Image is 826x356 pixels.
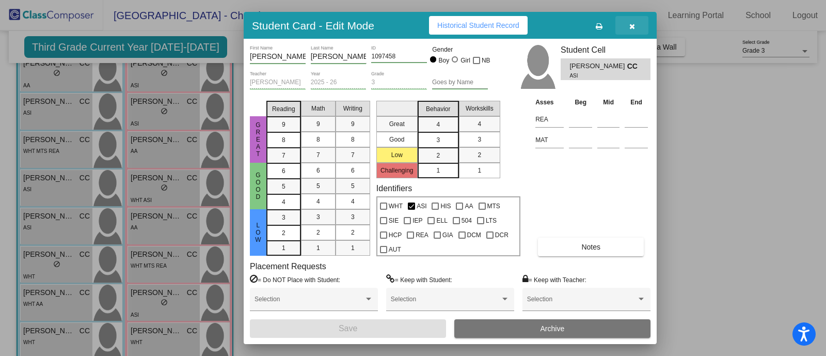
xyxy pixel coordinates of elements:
span: 4 [316,197,320,206]
span: 3 [282,213,285,222]
span: ASI [417,200,426,212]
span: AA [465,200,473,212]
th: End [622,97,650,108]
span: [PERSON_NAME] [569,61,627,72]
span: Archive [541,324,565,333]
span: 1 [478,166,481,175]
span: HCP [389,229,402,241]
span: 4 [436,120,440,129]
span: 6 [316,166,320,175]
h3: Student Card - Edit Mode [252,19,374,32]
span: SIE [389,214,399,227]
span: Notes [581,243,600,251]
span: 8 [316,135,320,144]
label: = Do NOT Place with Student: [250,274,340,285]
span: AUT [389,243,401,256]
span: Reading [272,104,295,114]
span: DCM [467,229,481,241]
div: Girl [460,56,470,65]
span: 9 [316,119,320,129]
label: = Keep with Student: [386,274,452,285]
span: Low [253,222,263,243]
span: Behavior [426,104,450,114]
span: IEP [412,214,422,227]
span: Writing [343,104,362,113]
span: ELL [436,214,447,227]
span: 6 [282,166,285,176]
span: 9 [351,119,355,129]
input: goes by name [432,79,488,86]
span: Good [253,172,263,200]
span: 4 [282,197,285,207]
label: = Keep with Teacher: [522,274,586,285]
input: teacher [250,79,306,86]
button: Notes [538,238,644,256]
span: 2 [282,228,285,238]
input: assessment [535,112,564,127]
span: 6 [351,166,355,175]
input: year [311,79,367,86]
span: Workskills [466,104,494,113]
span: 2 [436,151,440,160]
span: 9 [282,120,285,129]
span: 1 [351,243,355,253]
span: Great [253,121,263,158]
span: 3 [436,135,440,145]
input: Enter ID [371,53,427,60]
span: 7 [316,150,320,160]
span: 5 [351,181,355,191]
span: 2 [316,228,320,237]
span: Save [339,324,357,333]
mat-label: Gender [432,45,488,54]
span: NB [482,54,490,67]
span: 3 [316,212,320,222]
button: Historical Student Record [429,16,528,35]
span: HIS [440,200,451,212]
span: Math [311,104,325,113]
span: 1 [436,166,440,175]
span: GIA [442,229,453,241]
span: CC [627,61,642,72]
span: 7 [351,150,355,160]
h3: Student Cell [561,45,650,55]
span: 504 [462,214,472,227]
label: Placement Requests [250,261,326,271]
th: Beg [566,97,595,108]
span: 1 [282,243,285,253]
th: Asses [533,97,566,108]
span: 4 [478,119,481,129]
input: grade [371,79,427,86]
span: 5 [282,182,285,191]
span: DCR [495,229,509,241]
span: 8 [351,135,355,144]
div: Boy [438,56,450,65]
span: 7 [282,151,285,160]
span: ASI [569,72,619,80]
span: Historical Student Record [437,21,519,29]
span: 8 [282,135,285,145]
span: REA [416,229,428,241]
button: Save [250,319,446,338]
span: WHT [389,200,403,212]
button: Archive [454,319,650,338]
th: Mid [595,97,622,108]
label: Identifiers [376,183,412,193]
input: assessment [535,132,564,148]
span: 5 [316,181,320,191]
span: 2 [351,228,355,237]
span: 3 [351,212,355,222]
span: LTS [486,214,497,227]
span: MTS [487,200,500,212]
span: 1 [316,243,320,253]
span: 2 [478,150,481,160]
span: 4 [351,197,355,206]
span: 3 [478,135,481,144]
